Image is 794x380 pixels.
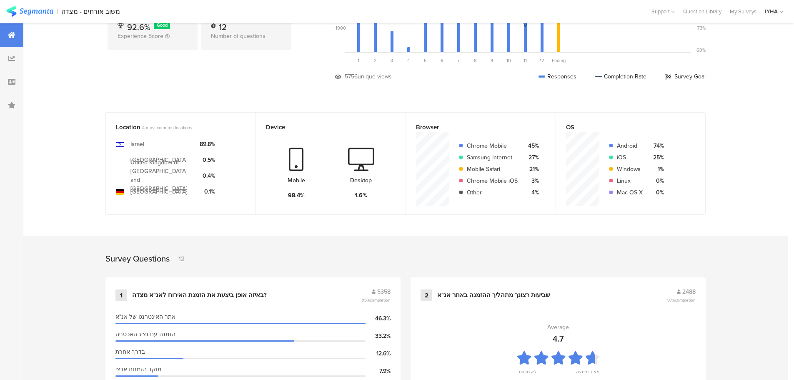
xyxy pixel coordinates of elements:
div: Average [547,323,569,332]
div: Mobile Safari [467,165,518,174]
div: משוב אורחים - מצדה [61,8,120,15]
span: אתר האינטרנט של אנ"א [115,312,175,321]
div: Ending [550,57,567,64]
div: 0.5% [200,156,215,164]
div: Completion Rate [595,72,646,81]
div: 73% [697,25,706,31]
span: 4 most common locations [142,124,192,131]
div: 46.3% [366,314,391,323]
div: Responses [539,72,576,81]
span: Experience Score [118,32,163,40]
div: 3% [524,176,539,185]
div: 4.7 [553,332,564,345]
div: 0% [649,176,664,185]
div: Chrome Mobile iOS [467,176,518,185]
div: United Kingdom of [GEOGRAPHIC_DATA] and [GEOGRAPHIC_DATA] [130,158,193,193]
div: 98.4% [288,191,305,200]
div: באיזה אופן ביצעת את הזמנת האירוח לאנ"א מצדה? [132,291,267,299]
div: 1900 [336,25,346,31]
span: 2488 [682,287,696,296]
div: 25% [649,153,664,162]
div: Location [116,123,232,132]
a: Question Library [679,8,726,15]
div: 2 [421,289,432,301]
div: 0.4% [200,171,215,180]
span: Number of questions [211,32,266,40]
div: Chrome Mobile [467,141,518,150]
div: Survey Questions [105,252,170,265]
div: Browser [416,123,532,132]
div: מאוד מרוצה [576,368,599,380]
div: שביעות רצונך מתהליך ההזמנה באתר אנ"א [437,291,550,299]
span: completion [370,297,391,303]
img: segmanta logo [6,6,53,17]
span: 8 [474,57,476,64]
div: 1% [649,165,664,174]
div: iOS [617,153,643,162]
div: 21% [524,165,539,174]
div: 12 [219,21,227,29]
div: 74% [649,141,664,150]
span: 9 [491,57,493,64]
span: מוקד הזמנות ארצי [115,365,162,374]
div: 7.9% [366,367,391,375]
div: Support [651,5,675,18]
div: Israel [130,140,144,148]
span: completion [675,297,696,303]
div: Desktop [350,176,372,185]
span: 11 [523,57,527,64]
span: 2 [374,57,377,64]
div: 33.2% [366,332,391,340]
a: My Surveys [726,8,761,15]
div: 5756 [345,72,358,81]
span: 4 [407,57,410,64]
span: Good [157,22,168,28]
div: Android [617,141,643,150]
span: 3 [391,57,393,64]
div: 45% [524,141,539,150]
div: 27% [524,153,539,162]
span: 97% [667,297,696,303]
span: 12 [540,57,544,64]
span: 92.6% [127,21,150,33]
div: IYHA [765,8,778,15]
div: Other [467,188,518,197]
div: Mac OS X [617,188,643,197]
div: unique views [358,72,392,81]
div: [GEOGRAPHIC_DATA] [130,187,188,196]
div: לא מרוצה [517,368,536,380]
div: OS [566,123,681,132]
div: 1.6% [355,191,367,200]
div: Windows [617,165,643,174]
div: 12 [174,254,185,264]
span: בדרך אחרת [115,347,145,356]
div: 0% [649,188,664,197]
div: 89.8% [200,140,215,148]
div: Samsung Internet [467,153,518,162]
div: 4% [524,188,539,197]
div: Survey Goal [665,72,706,81]
span: 95% [362,297,391,303]
span: 7 [457,57,460,64]
span: 6 [441,57,443,64]
span: 10 [506,57,511,64]
div: Linux [617,176,643,185]
div: Device [266,123,382,132]
span: 5358 [377,287,391,296]
span: הזמנה עם נציג האכסניה [115,330,175,339]
div: 1 [115,289,127,301]
span: 1 [358,57,359,64]
div: 12.6% [366,349,391,358]
div: | [57,7,58,16]
div: 0.1% [200,187,215,196]
div: [GEOGRAPHIC_DATA] [130,156,188,164]
div: Mobile [288,176,305,185]
span: 5 [424,57,427,64]
div: 60% [696,47,706,53]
